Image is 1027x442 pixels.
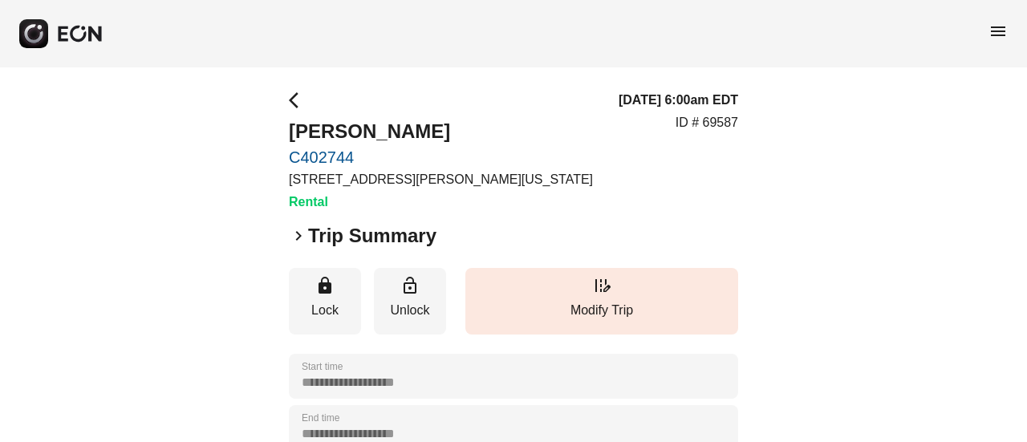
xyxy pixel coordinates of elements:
[619,91,738,110] h3: [DATE] 6:00am EDT
[289,193,593,212] h3: Rental
[289,119,593,144] h2: [PERSON_NAME]
[465,268,738,335] button: Modify Trip
[676,113,738,132] p: ID # 69587
[382,301,438,320] p: Unlock
[289,148,593,167] a: C402744
[473,301,730,320] p: Modify Trip
[988,22,1008,41] span: menu
[315,276,335,295] span: lock
[289,268,361,335] button: Lock
[297,301,353,320] p: Lock
[289,170,593,189] p: [STREET_ADDRESS][PERSON_NAME][US_STATE]
[289,226,308,245] span: keyboard_arrow_right
[374,268,446,335] button: Unlock
[308,223,436,249] h2: Trip Summary
[289,91,308,110] span: arrow_back_ios
[592,276,611,295] span: edit_road
[400,276,420,295] span: lock_open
